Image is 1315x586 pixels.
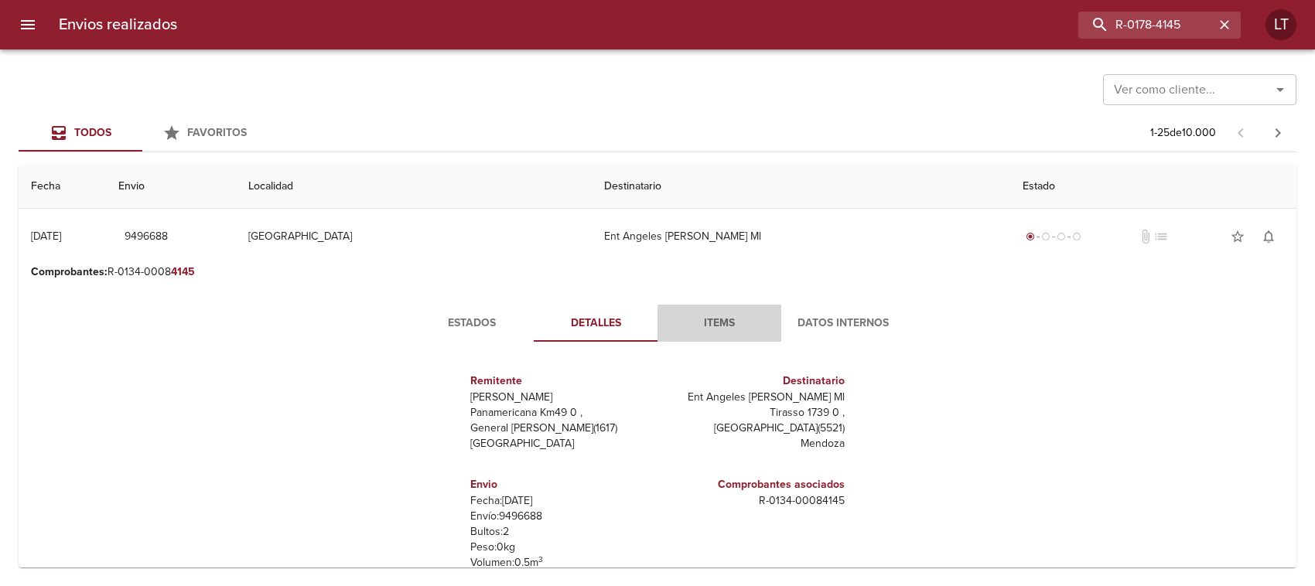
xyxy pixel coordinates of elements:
span: Favoritos [187,126,247,139]
span: radio_button_unchecked [1057,232,1066,241]
p: 1 - 25 de 10.000 [1150,125,1216,141]
button: 9496688 [118,223,174,251]
p: Tirasso 1739 0 , [664,405,845,421]
b: Comprobantes : [31,265,108,278]
div: LT [1265,9,1296,40]
p: Volumen: 0.5 m [470,555,651,571]
th: Localidad [236,165,592,209]
div: [DATE] [31,230,61,243]
p: R-0134-0008 [31,264,1284,280]
span: Todos [74,126,111,139]
span: No tiene pedido asociado [1153,229,1169,244]
p: Bultos: 2 [470,524,651,540]
p: General [PERSON_NAME] ( 1617 ) [470,421,651,436]
div: Tabs detalle de guia [410,305,905,342]
h6: Destinatario [664,373,845,390]
p: [GEOGRAPHIC_DATA] ( 5521 ) [664,421,845,436]
input: buscar [1078,12,1214,39]
p: Peso: 0 kg [470,540,651,555]
span: Pagina siguiente [1259,114,1296,152]
td: [GEOGRAPHIC_DATA] [236,209,592,264]
sup: 3 [538,554,543,564]
button: Activar notificaciones [1253,221,1284,252]
span: Detalles [543,314,648,333]
button: menu [9,6,46,43]
p: Envío: 9496688 [470,509,651,524]
em: 4145 [171,265,195,278]
p: Fecha: [DATE] [470,493,651,509]
span: notifications_none [1261,229,1276,244]
p: [GEOGRAPHIC_DATA] [470,436,651,451]
p: [PERSON_NAME] [470,390,651,405]
span: star_border [1230,229,1245,244]
h6: Remitente [470,373,651,390]
span: radio_button_checked [1026,232,1035,241]
p: Ent Angeles [PERSON_NAME] Ml [664,390,845,405]
p: Mendoza [664,436,845,451]
button: Agregar a favoritos [1222,221,1253,252]
span: radio_button_unchecked [1041,232,1050,241]
div: Generado [1023,229,1084,244]
p: Panamericana Km49 0 , [470,405,651,421]
th: Estado [1010,165,1296,209]
span: Estados [419,314,524,333]
h6: Envios realizados [59,12,177,37]
span: 9496688 [125,227,168,247]
span: No tiene documentos adjuntos [1138,229,1153,244]
button: Abrir [1269,79,1291,101]
div: Tabs Envios [19,114,266,152]
h6: Comprobantes asociados [664,476,845,493]
th: Destinatario [592,165,1009,209]
span: Datos Internos [791,314,896,333]
td: Ent Angeles [PERSON_NAME] Ml [592,209,1009,264]
span: Items [667,314,772,333]
p: R - 0134 - 00084145 [664,493,845,509]
h6: Envio [470,476,651,493]
div: Abrir información de usuario [1265,9,1296,40]
span: radio_button_unchecked [1072,232,1081,241]
th: Fecha [19,165,106,209]
th: Envio [106,165,236,209]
